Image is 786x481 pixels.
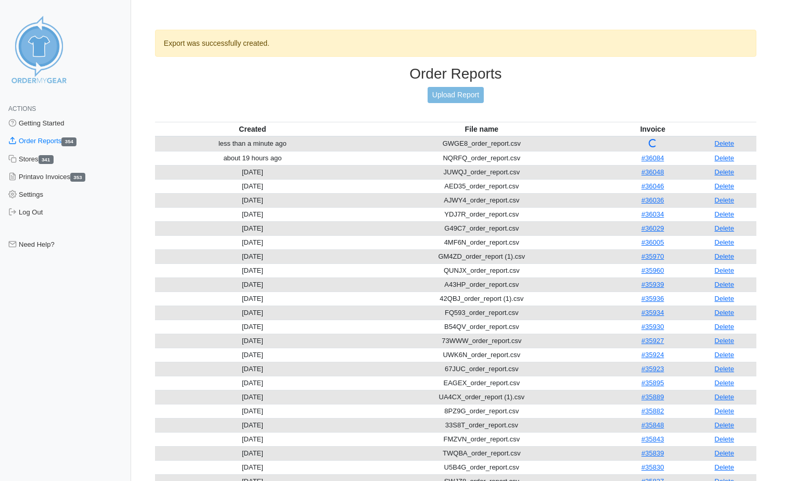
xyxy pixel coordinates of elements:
[715,407,735,415] a: Delete
[715,196,735,204] a: Delete
[641,196,664,204] a: #36036
[715,140,735,147] a: Delete
[350,306,613,320] td: FQ593_order_report.csv
[70,173,85,182] span: 353
[155,277,350,292] td: [DATE]
[641,154,664,162] a: #36084
[8,105,36,112] span: Actions
[155,460,350,474] td: [DATE]
[715,309,735,317] a: Delete
[155,151,350,165] td: about 19 hours ago
[350,418,613,432] td: 33S8T_order_report.csv
[350,376,613,390] td: EAGEX_order_report.csv
[155,306,350,320] td: [DATE]
[350,432,613,446] td: FMZVN_order_report.csv
[350,348,613,362] td: UWK6N_order_report.csv
[350,362,613,376] td: 67JUC_order_report.csv
[641,224,664,232] a: #36029
[641,365,664,373] a: #35923
[715,449,735,457] a: Delete
[38,155,54,164] span: 341
[350,235,613,249] td: 4MF6N_order_report.csv
[715,238,735,246] a: Delete
[715,252,735,260] a: Delete
[715,323,735,331] a: Delete
[155,390,350,404] td: [DATE]
[350,460,613,474] td: U5B4G_order_report.csv
[641,238,664,246] a: #36005
[155,165,350,179] td: [DATE]
[155,292,350,306] td: [DATE]
[350,249,613,263] td: GM4ZD_order_report (1).csv
[641,393,664,401] a: #35889
[641,309,664,317] a: #35934
[641,267,664,274] a: #35960
[641,323,664,331] a: #35930
[155,122,350,136] th: Created
[155,30,756,57] div: Export was successfully created.
[155,249,350,263] td: [DATE]
[350,263,613,277] td: QUNJX_order_report.csv
[350,151,613,165] td: NQRFQ_order_report.csv
[350,165,613,179] td: JUWQJ_order_report.csv
[715,210,735,218] a: Delete
[155,446,350,460] td: [DATE]
[641,168,664,176] a: #36048
[155,334,350,348] td: [DATE]
[715,337,735,345] a: Delete
[715,182,735,190] a: Delete
[641,449,664,457] a: #35839
[641,337,664,345] a: #35927
[715,281,735,288] a: Delete
[350,277,613,292] td: A43HP_order_report.csv
[350,404,613,418] td: 8PZ9G_order_report.csv
[155,348,350,362] td: [DATE]
[350,320,613,334] td: B54QV_order_report.csv
[715,224,735,232] a: Delete
[715,351,735,359] a: Delete
[641,182,664,190] a: #36046
[715,267,735,274] a: Delete
[350,136,613,151] td: GWGE8_order_report.csv
[715,295,735,302] a: Delete
[641,295,664,302] a: #35936
[715,421,735,429] a: Delete
[155,263,350,277] td: [DATE]
[155,179,350,193] td: [DATE]
[641,281,664,288] a: #35939
[641,351,664,359] a: #35924
[641,435,664,443] a: #35843
[641,421,664,429] a: #35848
[715,365,735,373] a: Delete
[715,393,735,401] a: Delete
[155,418,350,432] td: [DATE]
[641,210,664,218] a: #36034
[155,376,350,390] td: [DATE]
[641,379,664,387] a: #35895
[155,235,350,249] td: [DATE]
[715,168,735,176] a: Delete
[350,446,613,460] td: TWQBA_order_report.csv
[350,221,613,235] td: G49C7_order_report.csv
[155,136,350,151] td: less than a minute ago
[155,362,350,376] td: [DATE]
[350,390,613,404] td: UA4CX_order_report (1).csv
[641,407,664,415] a: #35882
[715,154,735,162] a: Delete
[350,122,613,136] th: File name
[641,252,664,260] a: #35970
[715,379,735,387] a: Delete
[350,207,613,221] td: YDJ7R_order_report.csv
[61,137,76,146] span: 354
[155,432,350,446] td: [DATE]
[155,320,350,334] td: [DATE]
[155,207,350,221] td: [DATE]
[350,292,613,306] td: 42QBJ_order_report (1).csv
[155,221,350,235] td: [DATE]
[350,179,613,193] td: AED35_order_report.csv
[715,435,735,443] a: Delete
[350,193,613,207] td: AJWY4_order_report.csv
[350,334,613,348] td: 73WWW_order_report.csv
[613,122,692,136] th: Invoice
[715,463,735,471] a: Delete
